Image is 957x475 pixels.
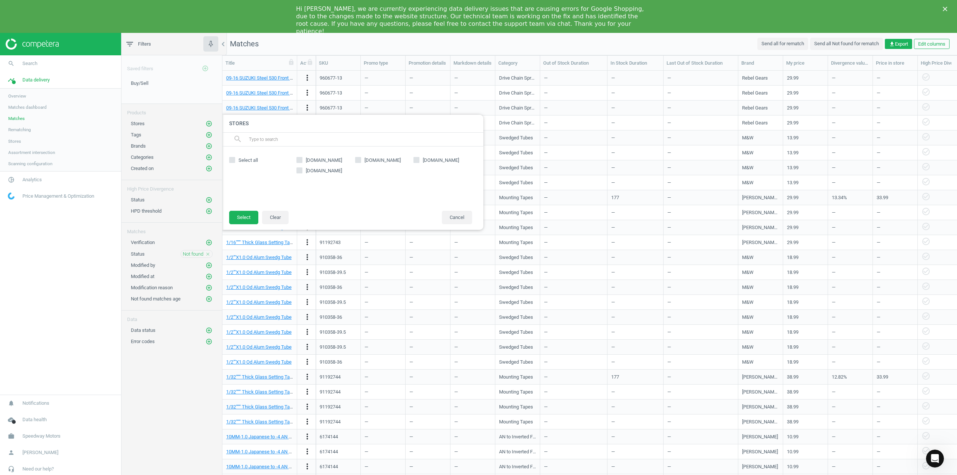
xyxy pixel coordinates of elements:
[121,180,222,192] div: High Price Divergence
[8,161,52,167] span: Scanning configuration
[131,208,161,214] span: HPD threshold
[131,296,181,302] span: Not found matches age
[131,143,146,149] span: Brands
[202,65,209,72] i: add_circle_outline
[296,5,649,35] div: Hi [PERSON_NAME], we are currently experiencing data delivery issues that are causing errors for ...
[219,40,228,49] i: chevron_left
[4,445,18,460] i: person
[206,262,212,269] i: add_circle_outline
[205,196,213,204] button: add_circle_outline
[121,104,222,116] div: Products
[4,173,18,187] i: pie_chart_outlined
[222,115,483,132] h4: Stores
[206,197,212,203] i: add_circle_outline
[205,165,213,172] button: add_circle_outline
[8,93,26,99] span: Overview
[205,207,213,215] button: add_circle_outline
[22,400,49,407] span: Notifications
[4,429,18,443] i: work
[8,104,47,110] span: Matches dashboard
[138,41,151,47] span: Filters
[8,192,15,200] img: wGWNvw8QSZomAAAAABJRU5ErkJggg==
[6,38,59,50] img: ajHJNr6hYgQAAAAASUVORK5CYII=
[206,273,212,280] i: add_circle_outline
[205,239,213,246] button: add_circle_outline
[206,239,212,246] i: add_circle_outline
[4,413,18,427] i: cloud_done
[22,176,42,183] span: Analytics
[205,131,213,139] button: add_circle_outline
[205,327,213,334] button: add_circle_outline
[198,61,213,76] button: add_circle_outline
[4,396,18,410] i: notifications
[206,338,212,345] i: add_circle_outline
[131,166,154,171] span: Created on
[22,60,37,67] span: Search
[131,132,141,138] span: Tags
[121,223,222,235] div: Matches
[4,73,18,87] i: timeline
[22,416,47,423] span: Data health
[206,165,212,172] i: add_circle_outline
[206,132,212,138] i: add_circle_outline
[22,77,50,83] span: Data delivery
[206,208,212,215] i: add_circle_outline
[943,7,950,11] div: Close
[131,154,154,160] span: Categories
[131,285,173,290] span: Modification reason
[22,449,58,456] span: [PERSON_NAME]
[183,251,203,257] span: Not found
[125,40,134,49] i: filter_list
[206,120,212,127] i: add_circle_outline
[926,450,944,468] iframe: Intercom live chat
[206,296,212,302] i: add_circle_outline
[206,284,212,291] i: add_circle_outline
[131,80,148,86] span: Buy/Sell
[205,295,213,303] button: add_circle_outline
[205,120,213,127] button: add_circle_outline
[131,274,154,279] span: Modified at
[22,193,94,200] span: Price Management & Optimization
[205,262,213,269] button: add_circle_outline
[205,142,213,150] button: add_circle_outline
[22,466,54,472] span: Need our help?
[205,338,213,345] button: add_circle_outline
[131,327,156,333] span: Data status
[131,251,145,257] span: Status
[131,121,145,126] span: Stores
[205,154,213,161] button: add_circle_outline
[121,55,222,76] div: Saved filters
[8,115,25,121] span: Matches
[22,433,61,439] span: Speedway Motors
[4,56,18,71] i: search
[131,339,155,344] span: Error codes
[205,284,213,292] button: add_circle_outline
[206,327,212,334] i: add_circle_outline
[206,154,212,161] i: add_circle_outline
[8,127,31,133] span: Rematching
[206,143,212,149] i: add_circle_outline
[8,149,55,155] span: Assortment intersection
[121,311,222,323] div: Data
[205,273,213,280] button: add_circle_outline
[131,240,155,245] span: Verification
[205,252,210,257] i: close
[131,197,145,203] span: Status
[8,138,21,144] span: Stores
[131,262,155,268] span: Modified by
